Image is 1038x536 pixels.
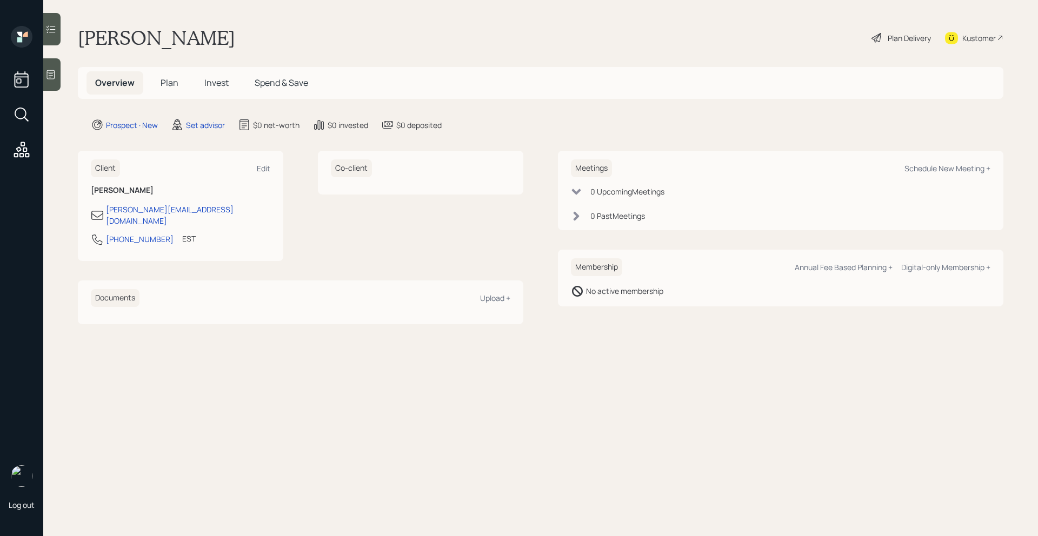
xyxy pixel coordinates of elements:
h6: Client [91,159,120,177]
div: $0 deposited [396,119,442,131]
div: [PERSON_NAME][EMAIL_ADDRESS][DOMAIN_NAME] [106,204,270,226]
span: Overview [95,77,135,89]
h6: Documents [91,289,139,307]
span: Plan [161,77,178,89]
h6: Membership [571,258,622,276]
div: Digital-only Membership + [901,262,990,272]
div: Edit [257,163,270,173]
h1: [PERSON_NAME] [78,26,235,50]
div: [PHONE_NUMBER] [106,233,174,245]
div: No active membership [586,285,663,297]
div: Prospect · New [106,119,158,131]
div: Schedule New Meeting + [904,163,990,173]
div: EST [182,233,196,244]
div: 0 Past Meeting s [590,210,645,222]
div: Annual Fee Based Planning + [795,262,893,272]
span: Invest [204,77,229,89]
div: Set advisor [186,119,225,131]
h6: Co-client [331,159,372,177]
div: Upload + [480,293,510,303]
div: Log out [9,500,35,510]
div: $0 net-worth [253,119,300,131]
div: Kustomer [962,32,996,44]
div: 0 Upcoming Meeting s [590,186,664,197]
h6: Meetings [571,159,612,177]
img: retirable_logo.png [11,465,32,487]
div: $0 invested [328,119,368,131]
h6: [PERSON_NAME] [91,186,270,195]
span: Spend & Save [255,77,308,89]
div: Plan Delivery [888,32,931,44]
